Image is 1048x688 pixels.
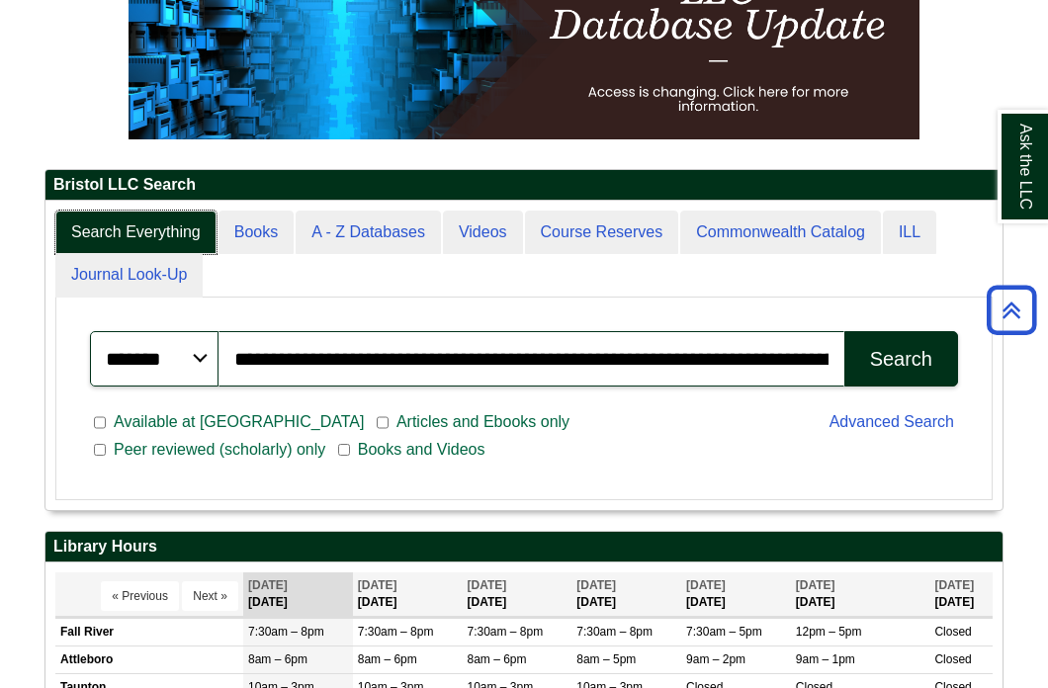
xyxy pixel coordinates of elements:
[870,348,932,371] div: Search
[934,625,971,639] span: Closed
[358,578,397,592] span: [DATE]
[350,438,493,462] span: Books and Videos
[571,572,681,617] th: [DATE]
[106,438,333,462] span: Peer reviewed (scholarly) only
[686,652,745,666] span: 9am – 2pm
[680,211,881,255] a: Commonwealth Catalog
[101,581,179,611] button: « Previous
[929,572,993,617] th: [DATE]
[248,625,324,639] span: 7:30am – 8pm
[576,652,636,666] span: 8am – 5pm
[934,652,971,666] span: Closed
[55,646,243,674] td: Attleboro
[686,578,726,592] span: [DATE]
[106,410,372,434] span: Available at [GEOGRAPHIC_DATA]
[934,578,974,592] span: [DATE]
[296,211,441,255] a: A - Z Databases
[980,297,1043,323] a: Back to Top
[45,170,1003,201] h2: Bristol LLC Search
[830,413,954,430] a: Advanced Search
[218,211,294,255] a: Books
[94,414,106,432] input: Available at [GEOGRAPHIC_DATA]
[443,211,523,255] a: Videos
[576,625,653,639] span: 7:30am – 8pm
[353,572,463,617] th: [DATE]
[796,652,855,666] span: 9am – 1pm
[796,578,835,592] span: [DATE]
[796,625,862,639] span: 12pm – 5pm
[94,441,106,459] input: Peer reviewed (scholarly) only
[389,410,577,434] span: Articles and Ebooks only
[45,532,1003,562] h2: Library Hours
[55,619,243,646] td: Fall River
[248,578,288,592] span: [DATE]
[681,572,791,617] th: [DATE]
[182,581,238,611] button: Next »
[243,572,353,617] th: [DATE]
[358,625,434,639] span: 7:30am – 8pm
[883,211,936,255] a: ILL
[55,253,203,298] a: Journal Look-Up
[338,441,350,459] input: Books and Videos
[468,652,527,666] span: 8am – 6pm
[463,572,572,617] th: [DATE]
[468,578,507,592] span: [DATE]
[576,578,616,592] span: [DATE]
[358,652,417,666] span: 8am – 6pm
[844,331,958,387] button: Search
[791,572,930,617] th: [DATE]
[377,414,389,432] input: Articles and Ebooks only
[468,625,544,639] span: 7:30am – 8pm
[686,625,762,639] span: 7:30am – 5pm
[525,211,679,255] a: Course Reserves
[55,211,217,255] a: Search Everything
[248,652,307,666] span: 8am – 6pm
